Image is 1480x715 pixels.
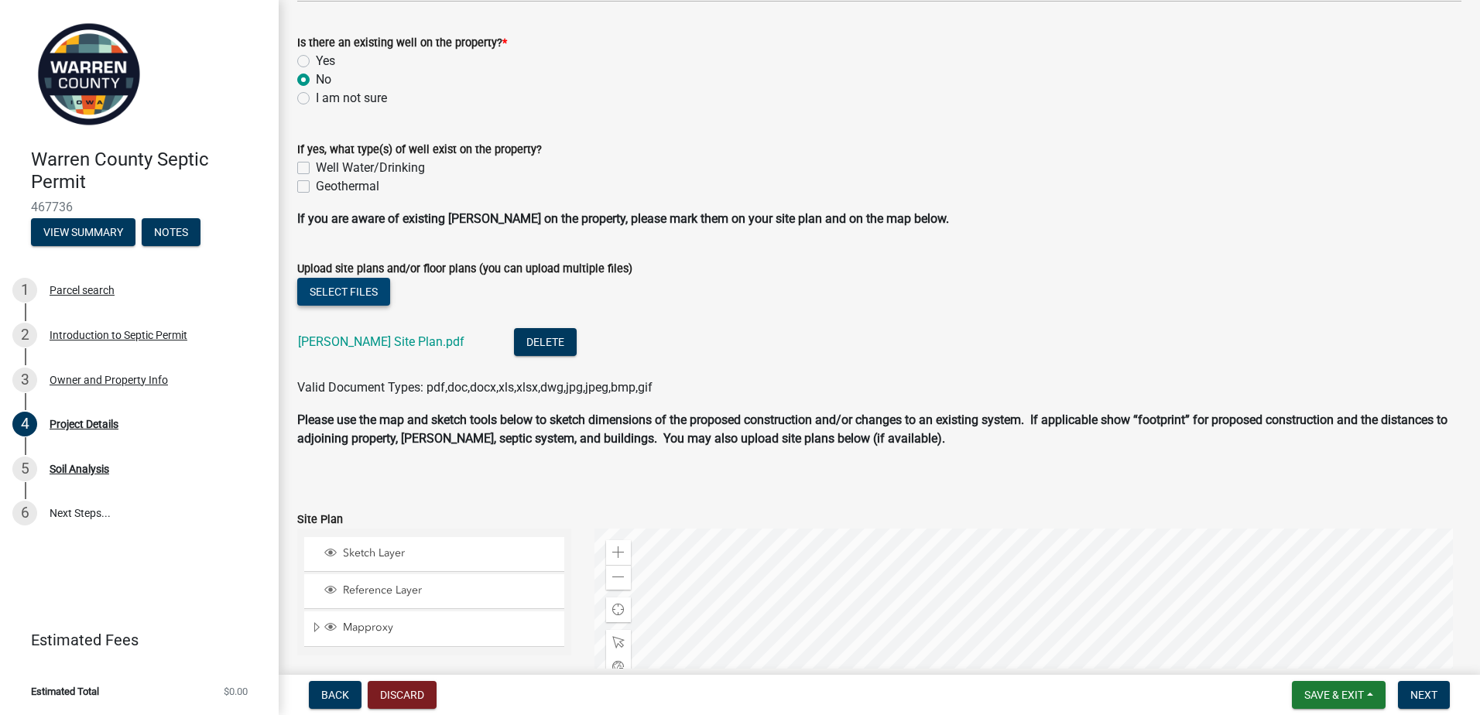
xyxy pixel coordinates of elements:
[31,227,135,239] wm-modal-confirm: Summary
[142,218,200,246] button: Notes
[297,380,653,395] span: Valid Document Types: pdf,doc,docx,xls,xlsx,dwg,jpg,jpeg,bmp,gif
[31,200,248,214] span: 467736
[339,546,559,560] span: Sketch Layer
[339,621,559,635] span: Mapproxy
[12,501,37,525] div: 6
[514,328,577,356] button: Delete
[12,278,37,303] div: 1
[322,583,559,599] div: Reference Layer
[316,52,335,70] label: Yes
[297,38,507,49] label: Is there an existing well on the property?
[50,285,115,296] div: Parcel search
[303,533,566,652] ul: Layer List
[224,686,248,696] span: $0.00
[50,464,109,474] div: Soil Analysis
[1304,689,1364,701] span: Save & Exit
[297,211,949,226] strong: If you are aware of existing [PERSON_NAME] on the property, please mark them on your site plan an...
[304,611,564,647] li: Mapproxy
[1410,689,1437,701] span: Next
[316,159,425,177] label: Well Water/Drinking
[321,689,349,701] span: Back
[316,70,331,89] label: No
[1398,681,1450,709] button: Next
[297,412,1447,446] strong: Please use the map and sketch tools below to sketch dimensions of the proposed construction and/o...
[142,227,200,239] wm-modal-confirm: Notes
[1292,681,1386,709] button: Save & Exit
[12,323,37,347] div: 2
[31,686,99,696] span: Estimated Total
[12,412,37,436] div: 4
[309,681,361,709] button: Back
[304,574,564,609] li: Reference Layer
[606,597,631,622] div: Find my location
[298,334,464,349] a: [PERSON_NAME] Site Plan.pdf
[316,177,379,196] label: Geothermal
[50,375,168,385] div: Owner and Property Info
[50,419,118,429] div: Project Details
[606,540,631,565] div: Zoom in
[310,621,322,637] span: Expand
[322,546,559,562] div: Sketch Layer
[50,330,187,340] div: Introduction to Septic Permit
[31,149,266,193] h4: Warren County Septic Permit
[297,515,343,525] label: Site Plan
[316,89,387,108] label: I am not sure
[12,368,37,392] div: 3
[339,583,559,597] span: Reference Layer
[322,621,559,636] div: Mapproxy
[31,16,147,132] img: Warren County, Iowa
[297,278,390,306] button: Select files
[368,681,437,709] button: Discard
[12,457,37,481] div: 5
[31,218,135,246] button: View Summary
[514,335,577,350] wm-modal-confirm: Delete Document
[297,264,632,275] label: Upload site plans and/or floor plans (you can upload multiple files)
[606,565,631,590] div: Zoom out
[12,624,254,655] a: Estimated Fees
[297,145,542,156] label: If yes, what type(s) of well exist on the property?
[304,537,564,572] li: Sketch Layer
